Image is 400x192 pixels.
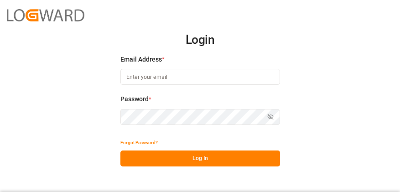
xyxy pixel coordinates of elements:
img: Logward_new_orange.png [7,9,84,21]
h2: Login [120,26,280,55]
span: Password [120,94,149,104]
span: Email Address [120,55,162,64]
button: Forgot Password? [120,135,158,150]
input: Enter your email [120,69,280,85]
button: Log In [120,150,280,166]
